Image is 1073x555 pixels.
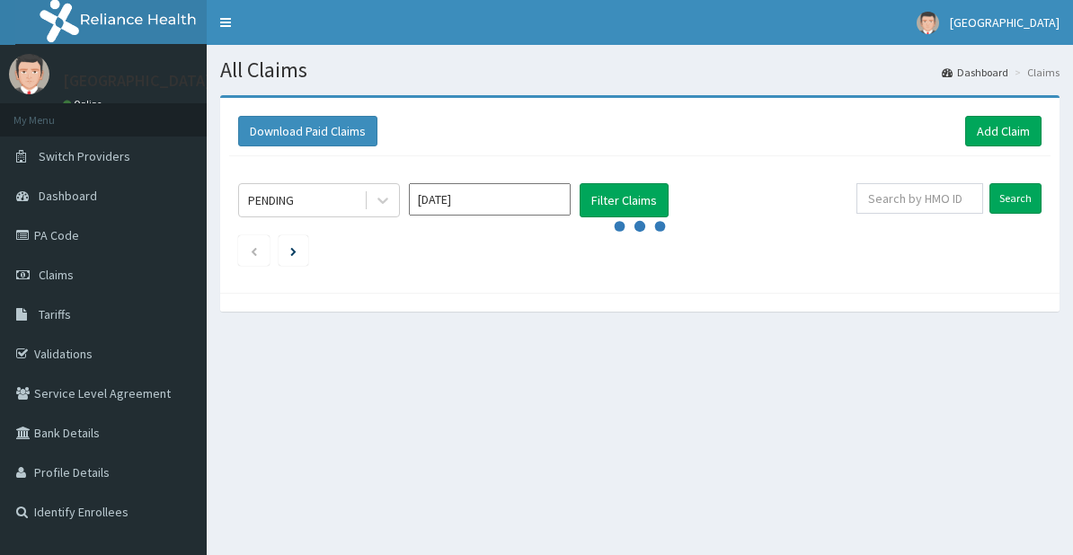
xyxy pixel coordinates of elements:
h1: All Claims [220,58,1060,82]
p: [GEOGRAPHIC_DATA] [63,73,211,89]
a: Next page [290,242,297,259]
span: Claims [39,267,74,283]
input: Select Month and Year [409,183,571,216]
svg: audio-loading [613,199,667,253]
button: Download Paid Claims [238,116,377,146]
div: PENDING [248,191,294,209]
li: Claims [1010,65,1060,80]
span: Tariffs [39,306,71,322]
a: Previous page [250,242,258,259]
img: User Image [917,12,939,34]
span: Dashboard [39,188,97,204]
a: Add Claim [965,116,1042,146]
a: Dashboard [942,65,1008,80]
img: User Image [9,54,49,94]
input: Search [989,183,1042,214]
a: Online [63,98,106,110]
input: Search by HMO ID [856,183,983,214]
button: Filter Claims [580,183,669,217]
span: [GEOGRAPHIC_DATA] [950,14,1060,31]
span: Switch Providers [39,148,130,164]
